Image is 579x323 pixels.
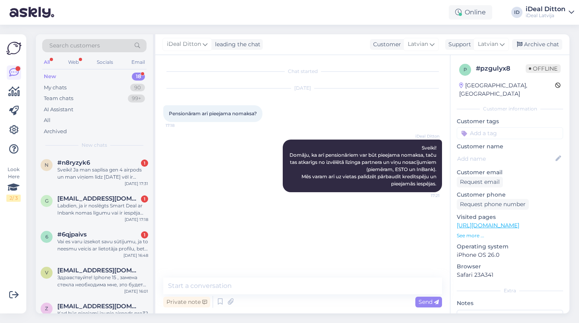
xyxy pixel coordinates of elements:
[457,199,529,210] div: Request phone number
[449,5,492,20] div: Online
[167,40,201,49] span: iDeal Ditton
[410,193,440,199] span: 17:21
[457,232,563,239] p: See more ...
[45,270,48,276] span: v
[130,57,147,67] div: Email
[526,64,561,73] span: Offline
[476,64,526,73] div: # pzgulyx8
[457,251,563,259] p: iPhone OS 26.0
[163,297,210,307] div: Private note
[457,154,554,163] input: Add name
[57,238,148,252] div: Vai es varu izsekot savu sūtījumu, ja to neesmu veicis ar lietotāja profilu, bet gan kā viesis?
[457,262,563,271] p: Browser
[45,198,49,204] span: g
[457,222,519,229] a: [URL][DOMAIN_NAME]
[57,231,87,238] span: #6qjpaivs
[57,159,90,166] span: #n8ryzyk6
[44,106,73,114] div: AI Assistant
[45,234,48,240] span: 6
[457,127,563,139] input: Add a tag
[526,12,565,19] div: iDeal Latvija
[57,195,140,202] span: gitanicmane@gmail.com
[419,298,439,305] span: Send
[457,168,563,177] p: Customer email
[45,305,48,311] span: z
[457,242,563,251] p: Operating system
[44,95,73,102] div: Team chats
[44,73,56,81] div: New
[57,166,148,181] div: Sveiki! Ja man saplīsa gen 4 airpods un man viņiem līdz [DATE] vēl ir garantīja, bet nav čeks un ...
[44,116,51,124] div: All
[457,142,563,151] p: Customer name
[130,84,145,92] div: 90
[445,40,471,49] div: Support
[410,133,440,139] span: iDeal Ditton
[57,303,140,310] span: zvaigznitea@gmail.com
[57,274,148,288] div: Здравствуйте! Iphone 15 , замена стекла необходима мне, это будет оригинальное стекло?
[125,181,148,187] div: [DATE] 17:31
[212,40,260,49] div: leading the chat
[124,288,148,294] div: [DATE] 16:01
[6,166,21,202] div: Look Here
[526,6,574,19] a: iDeal DittoniDeal Latvija
[45,162,49,168] span: n
[42,57,51,67] div: All
[511,7,522,18] div: ID
[457,287,563,294] div: Extra
[457,191,563,199] p: Customer phone
[57,310,148,317] div: Kad būs pieejami jaunie airpods pro3?
[49,41,100,50] span: Search customers
[128,95,145,102] div: 99+
[457,271,563,279] p: Safari 23A341
[526,6,565,12] div: iDeal Ditton
[67,57,80,67] div: Web
[464,67,467,73] span: p
[459,81,555,98] div: [GEOGRAPHIC_DATA], [GEOGRAPHIC_DATA]
[169,110,257,116] span: Pensionāram arī pieejama nomaksa?
[95,57,115,67] div: Socials
[44,128,67,136] div: Archived
[370,40,401,49] div: Customer
[125,217,148,223] div: [DATE] 17:18
[141,231,148,238] div: 1
[123,252,148,258] div: [DATE] 16:48
[141,160,148,167] div: 1
[6,195,21,202] div: 2 / 3
[44,84,67,92] div: My chats
[6,41,22,56] img: Askly Logo
[457,177,503,187] div: Request email
[132,73,145,81] div: 18
[57,267,140,274] span: vbjt@mail.ru
[408,40,428,49] span: Latvian
[457,213,563,221] p: Visited pages
[141,195,148,203] div: 1
[457,299,563,307] p: Notes
[163,68,442,75] div: Chat started
[163,85,442,92] div: [DATE]
[166,122,196,128] span: 17:18
[82,142,107,149] span: New chats
[478,40,498,49] span: Latvian
[57,202,148,217] div: Labdien, ja ir noslēgts Smart Deal ar Inbank nomas līgumu vai ir iespējams pārslēgt uz Līzinga lī...
[457,117,563,126] p: Customer tags
[512,39,562,50] div: Archive chat
[457,105,563,112] div: Customer information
